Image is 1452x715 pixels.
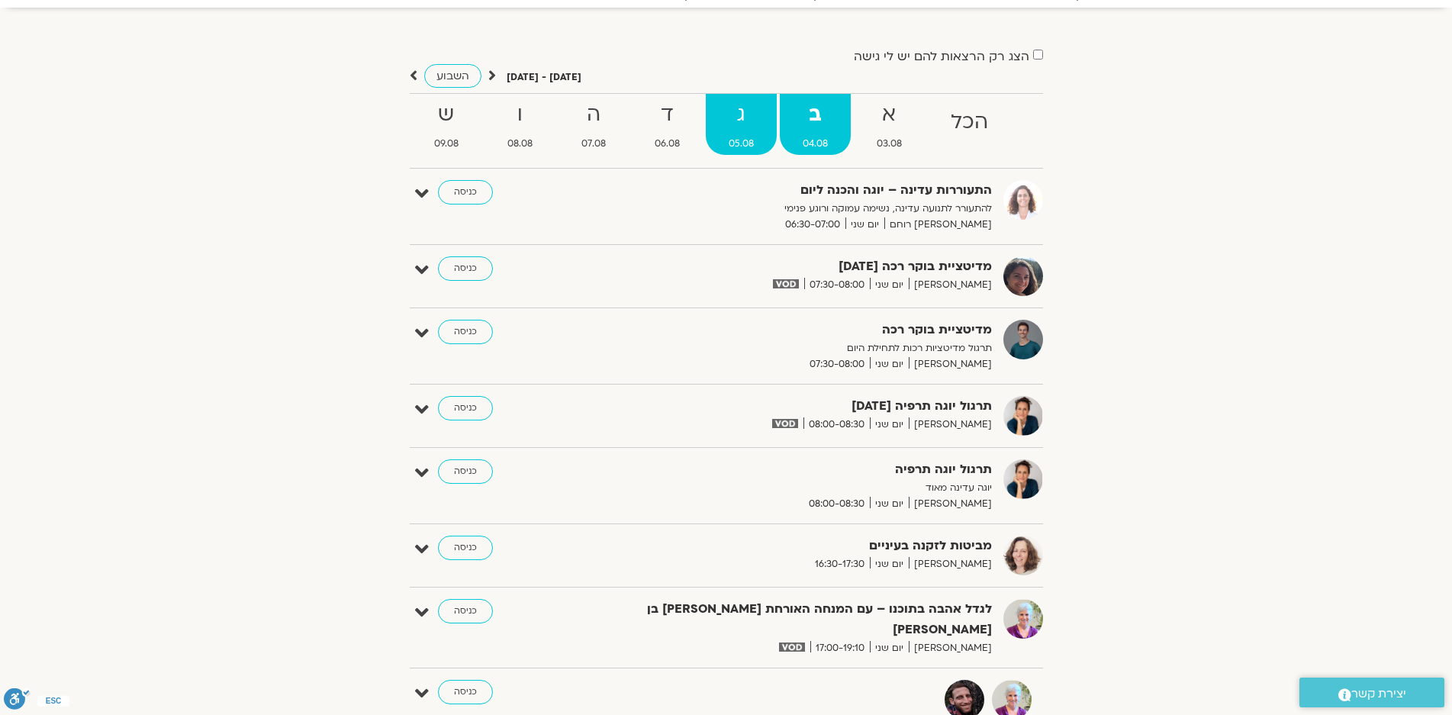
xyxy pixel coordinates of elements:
[438,599,493,623] a: כניסה
[1299,678,1444,707] a: יצירת קשר
[779,643,804,652] img: vodicon
[706,98,777,132] strong: ג
[804,277,870,293] span: 07:30-08:00
[810,640,870,656] span: 17:00-19:10
[772,419,797,428] img: vodicon
[870,640,909,656] span: יום שני
[618,599,992,640] strong: לגדל אהבה בתוכנו – עם המנחה האורחת [PERSON_NAME] בן [PERSON_NAME]
[438,180,493,205] a: כניסה
[411,94,481,155] a: ש09.08
[870,356,909,372] span: יום שני
[438,680,493,704] a: כניסה
[909,556,992,572] span: [PERSON_NAME]
[618,396,992,417] strong: תרגול יוגה תרפיה [DATE]
[706,94,777,155] a: ג05.08
[438,536,493,560] a: כניסה
[928,94,1011,155] a: הכל
[909,356,992,372] span: [PERSON_NAME]
[618,320,992,340] strong: מדיטציית בוקר רכה
[803,496,870,512] span: 08:00-08:30
[804,356,870,372] span: 07:30-08:00
[559,98,629,132] strong: ה
[810,556,870,572] span: 16:30-17:30
[618,256,992,277] strong: מדיטציית בוקר רכה [DATE]
[436,69,469,83] span: השבוע
[411,136,481,152] span: 09.08
[438,320,493,344] a: כניסה
[870,496,909,512] span: יום שני
[909,640,992,656] span: [PERSON_NAME]
[485,98,555,132] strong: ו
[780,98,851,132] strong: ב
[928,105,1011,140] strong: הכל
[854,136,925,152] span: 03.08
[632,94,703,155] a: ד06.08
[618,201,992,217] p: להתעורר לתנועה עדינה, נשימה עמוקה ורוגע פנימי
[870,556,909,572] span: יום שני
[909,417,992,433] span: [PERSON_NAME]
[559,94,629,155] a: ה07.08
[773,279,798,288] img: vodicon
[706,136,777,152] span: 05.08
[618,536,992,556] strong: מביטות לזקנה בעיניים
[438,256,493,281] a: כניסה
[854,50,1029,63] label: הצג רק הרצאות להם יש לי גישה
[438,396,493,420] a: כניסה
[884,217,992,233] span: [PERSON_NAME] רוחם
[845,217,884,233] span: יום שני
[507,69,581,85] p: [DATE] - [DATE]
[780,136,851,152] span: 04.08
[909,277,992,293] span: [PERSON_NAME]
[870,417,909,433] span: יום שני
[780,217,845,233] span: 06:30-07:00
[411,98,481,132] strong: ש
[1351,684,1406,704] span: יצירת קשר
[870,277,909,293] span: יום שני
[780,94,851,155] a: ב04.08
[632,136,703,152] span: 06.08
[618,180,992,201] strong: התעוררות עדינה – יוגה והכנה ליום
[632,98,703,132] strong: ד
[854,94,925,155] a: א03.08
[618,340,992,356] p: תרגול מדיטציות רכות לתחילת היום
[618,459,992,480] strong: תרגול יוגה תרפיה
[854,98,925,132] strong: א
[485,136,555,152] span: 08.08
[559,136,629,152] span: 07.08
[424,64,481,88] a: השבוע
[618,480,992,496] p: יוגה עדינה מאוד
[803,417,870,433] span: 08:00-08:30
[909,496,992,512] span: [PERSON_NAME]
[438,459,493,484] a: כניסה
[485,94,555,155] a: ו08.08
